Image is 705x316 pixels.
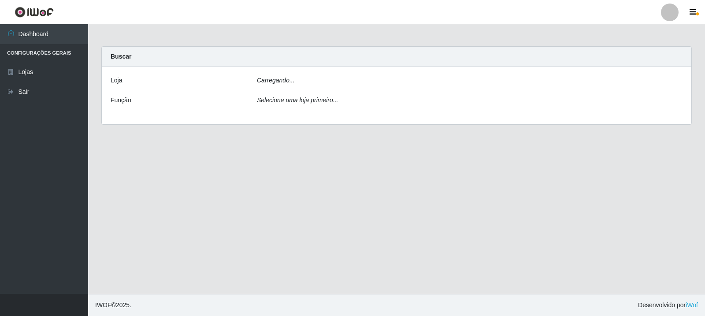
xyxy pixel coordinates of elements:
[15,7,54,18] img: CoreUI Logo
[111,76,122,85] label: Loja
[111,53,131,60] strong: Buscar
[95,301,131,310] span: © 2025 .
[95,301,111,309] span: IWOF
[686,301,698,309] a: iWof
[111,96,131,105] label: Função
[257,97,338,104] i: Selecione uma loja primeiro...
[257,77,295,84] i: Carregando...
[638,301,698,310] span: Desenvolvido por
